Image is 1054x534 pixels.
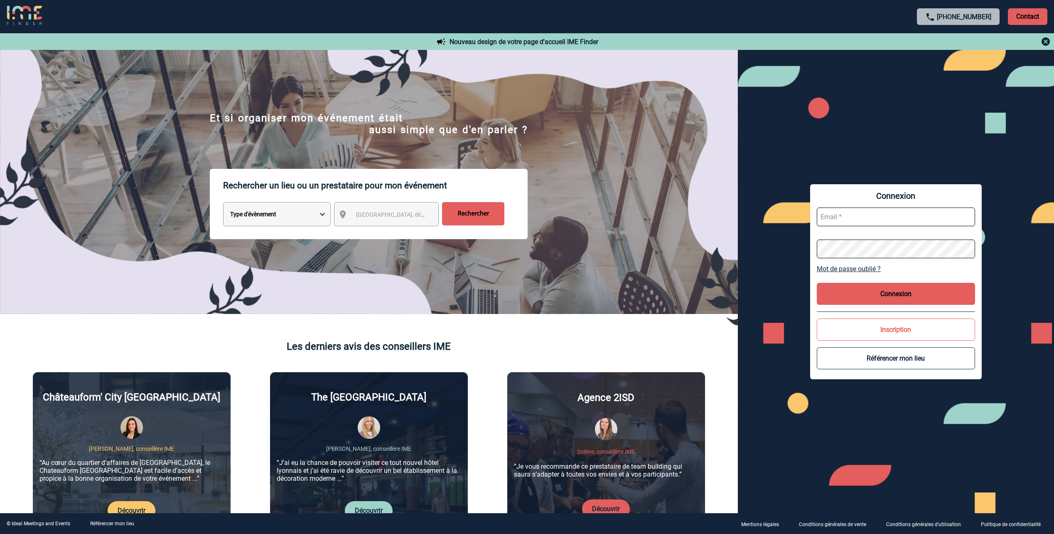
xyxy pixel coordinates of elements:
a: Mentions légales [735,520,792,528]
a: Découvrir [592,505,620,513]
div: © Ideal Meetings and Events [7,521,70,527]
p: Politique de confidentialité [981,522,1041,527]
a: Mot de passe oublié ? [817,265,975,273]
input: Email * [817,208,975,226]
p: Contact [1008,8,1047,25]
button: Inscription [817,319,975,341]
p: Rechercher un lieu ou un prestataire pour mon événement [223,169,528,202]
button: Connexion [817,283,975,305]
span: Connexion [817,191,975,201]
p: Conditions générales de vente [799,522,866,527]
a: Découvrir [118,507,145,514]
img: call-24-px.png [925,12,935,22]
p: Mentions légales [741,522,779,527]
a: Conditions générales de vente [792,520,880,528]
a: Conditions générales d'utilisation [880,520,974,528]
input: Rechercher [442,202,504,225]
p: “Je vous recommande ce prestataire de team building qui saura s’adapter à toutes vos envies et à ... [514,462,698,478]
a: Découvrir [355,507,383,514]
p: “J’ai eu la chance de pouvoir visiter ce tout nouvel hôtel lyonnais et j’ai été ravie de découvri... [277,459,461,482]
a: Politique de confidentialité [974,520,1054,528]
p: “Au cœur du quartier d’affaires de [GEOGRAPHIC_DATA], le Chateauform [GEOGRAPHIC_DATA] est facile... [39,459,224,482]
button: Référencer mon lieu [817,347,975,369]
a: [PHONE_NUMBER] [937,13,991,21]
a: Référencer mon lieu [90,521,134,527]
p: Conditions générales d'utilisation [886,522,961,527]
span: [GEOGRAPHIC_DATA], département, région... [356,211,472,218]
